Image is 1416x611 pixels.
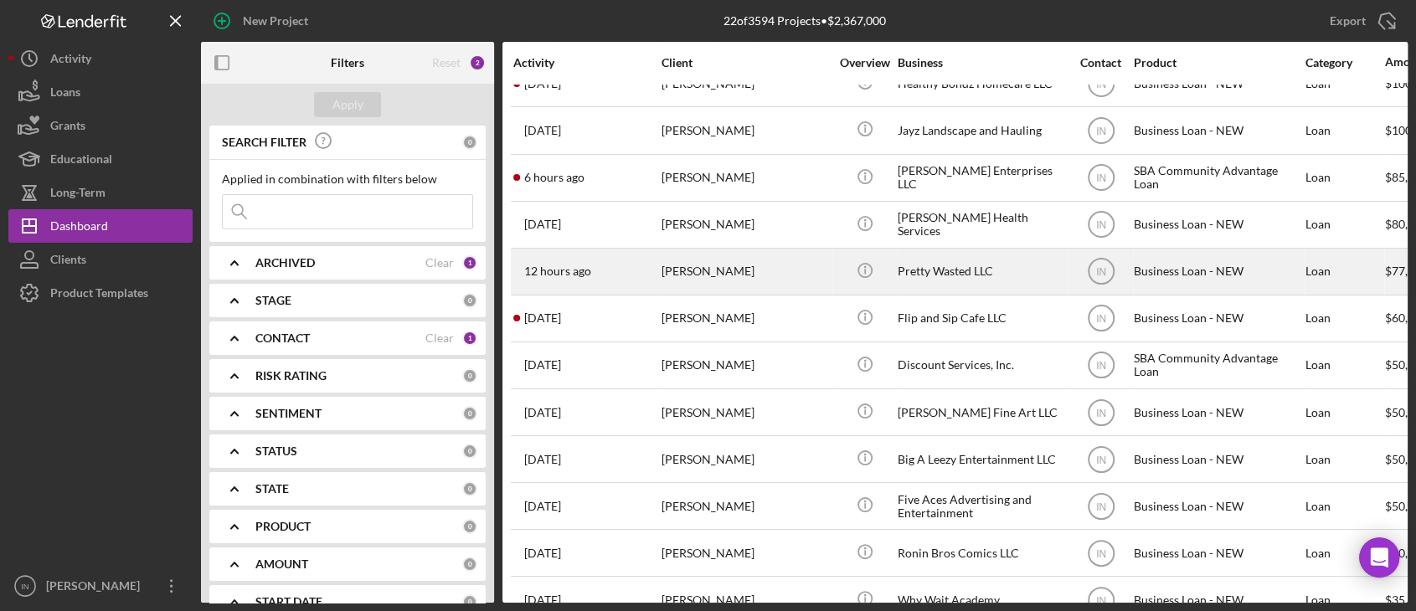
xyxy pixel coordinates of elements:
div: Long-Term [50,176,106,213]
button: Export [1313,4,1408,38]
b: STAGE [255,294,291,307]
div: Reset [432,56,461,69]
div: [PERSON_NAME] [662,108,829,152]
div: Clear [425,256,454,270]
b: Filters [331,56,364,69]
div: Five Aces Advertising and Entertainment [898,484,1065,528]
div: [PERSON_NAME] [662,249,829,294]
button: Dashboard [8,209,193,243]
div: [PERSON_NAME] Enterprises LLC [898,156,1065,200]
div: Loan [1305,156,1383,200]
div: Loan [1305,531,1383,575]
b: STATE [255,482,289,495]
div: Educational [50,142,112,180]
time: 2025-07-21 17:50 [524,547,561,560]
time: 2025-07-25 15:48 [524,453,561,466]
div: Loan [1305,249,1383,294]
text: IN [1096,172,1106,184]
div: 0 [462,594,477,609]
text: IN [1096,454,1106,465]
time: 2025-08-12 17:56 [524,311,561,325]
div: 1 [462,331,477,346]
a: Grants [8,109,193,142]
div: Grants [50,109,85,146]
button: New Project [201,4,325,38]
a: Loans [8,75,193,109]
div: 0 [462,293,477,308]
time: 2025-07-31 15:26 [524,358,561,372]
time: 2025-07-14 20:01 [524,218,561,231]
b: PRODUCT [255,520,311,533]
time: 2025-06-28 12:00 [524,500,561,513]
text: IN [1096,547,1106,559]
div: [PERSON_NAME] [662,296,829,341]
a: Educational [8,142,193,176]
div: 0 [462,135,477,150]
text: IN [1096,219,1106,231]
div: Apply [332,92,363,117]
b: START DATE [255,595,322,608]
button: Long-Term [8,176,193,209]
b: CONTACT [255,331,310,345]
div: Product Templates [50,276,148,314]
text: IN [1096,360,1106,372]
div: Clear [425,331,454,345]
div: Business Loan - NEW [1134,249,1301,294]
button: Product Templates [8,276,193,310]
div: SBA Community Advantage Loan [1134,156,1301,200]
text: IN [1096,266,1106,278]
div: [PERSON_NAME] [662,156,829,200]
text: IN [1096,126,1106,137]
div: New Project [243,4,308,38]
div: [PERSON_NAME] [662,343,829,388]
div: Ronin Bros Comics LLC [898,531,1065,575]
div: Business Loan - NEW [1134,203,1301,247]
div: 22 of 3594 Projects • $2,367,000 [723,14,885,28]
div: Business [898,56,1065,69]
div: 0 [462,444,477,459]
b: SEARCH FILTER [222,136,306,149]
div: Business Loan - NEW [1134,390,1301,434]
div: [PERSON_NAME] Health Services [898,203,1065,247]
b: STATUS [255,444,297,458]
div: [PERSON_NAME] [662,203,829,247]
text: IN [21,582,29,591]
div: 0 [462,368,477,383]
b: ARCHIVED [255,256,315,270]
div: 1 [462,255,477,270]
div: Client [662,56,829,69]
div: SBA Community Advantage Loan [1134,343,1301,388]
button: IN[PERSON_NAME] [8,569,193,603]
div: Business Loan - NEW [1134,531,1301,575]
time: 2025-08-14 11:35 [524,264,591,278]
div: Activity [50,42,91,80]
text: IN [1096,501,1106,512]
button: Activity [8,42,193,75]
div: Business Loan - NEW [1134,108,1301,152]
div: 2 [469,54,486,71]
div: Loans [50,75,80,113]
div: Pretty Wasted LLC [898,249,1065,294]
button: Clients [8,243,193,276]
div: [PERSON_NAME] [42,569,151,607]
div: Loan [1305,390,1383,434]
time: 2025-07-28 14:16 [524,406,561,419]
div: [PERSON_NAME] [662,531,829,575]
div: Applied in combination with filters below [222,172,473,186]
b: SENTIMENT [255,407,322,420]
time: 2025-08-07 23:12 [524,593,561,607]
div: Loan [1305,343,1383,388]
div: 0 [462,557,477,572]
div: Loan [1305,296,1383,341]
div: Big A Leezy Entertainment LLC [898,437,1065,481]
div: 0 [462,519,477,534]
div: Export [1330,4,1366,38]
div: Business Loan - NEW [1134,296,1301,341]
div: 0 [462,406,477,421]
div: [PERSON_NAME] [662,437,829,481]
